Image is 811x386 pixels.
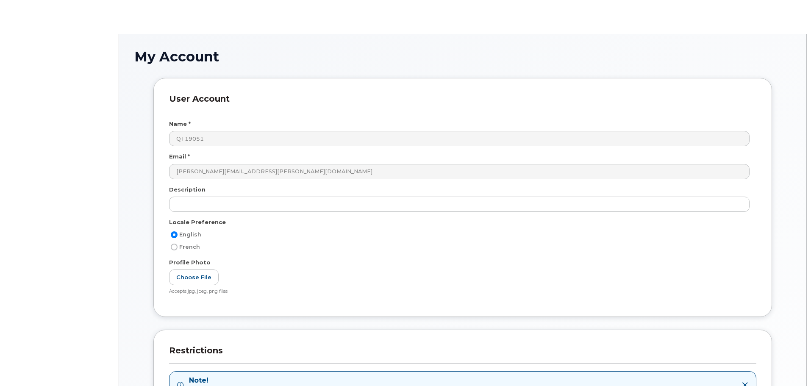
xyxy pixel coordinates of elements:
input: English [171,231,178,238]
label: Name * [169,120,191,128]
span: French [179,244,200,250]
label: Email * [169,153,190,161]
input: French [171,244,178,250]
span: English [179,231,201,238]
label: Choose File [169,269,219,285]
h1: My Account [134,49,791,64]
label: Profile Photo [169,258,211,267]
div: Accepts jpg, jpeg, png files [169,289,750,295]
h3: User Account [169,94,756,112]
label: Description [169,186,206,194]
label: Locale Preference [169,218,226,226]
h3: Restrictions [169,345,756,364]
strong: Note! [189,376,556,386]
